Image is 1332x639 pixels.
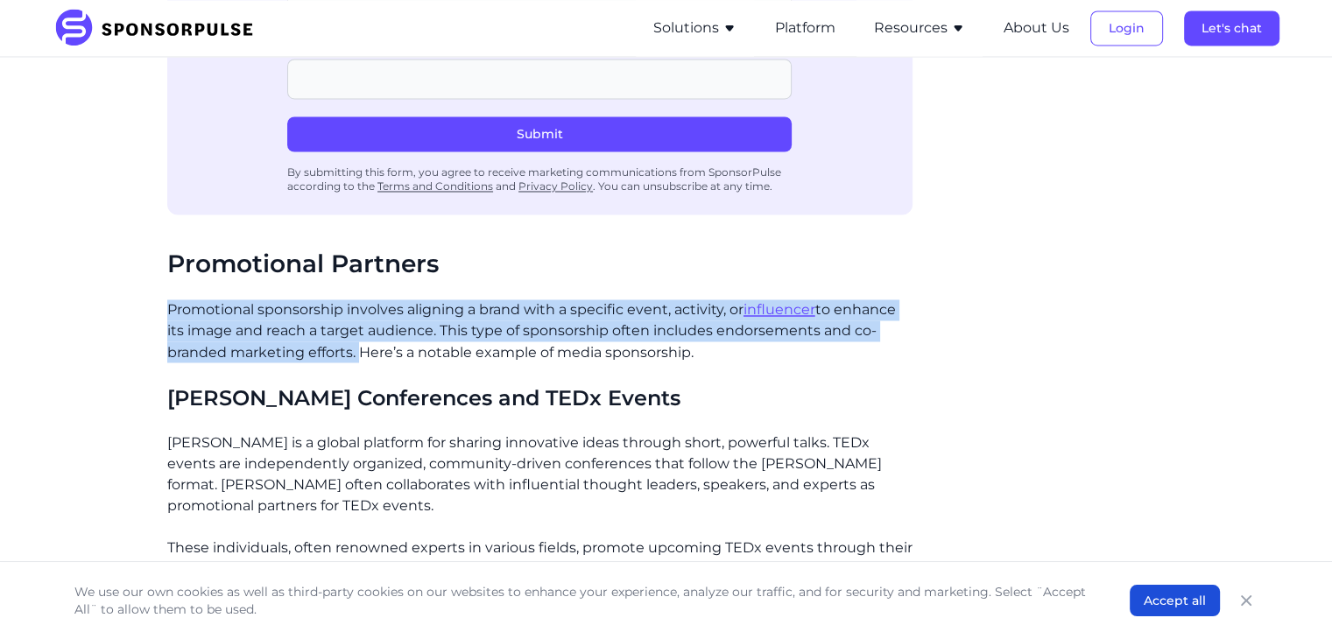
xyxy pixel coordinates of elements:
a: Platform [775,20,835,36]
button: Login [1090,11,1163,46]
button: Platform [775,18,835,39]
img: SponsorPulse [53,9,266,47]
a: Login [1090,20,1163,36]
p: We use our own cookies as well as third-party cookies on our websites to enhance your experience,... [74,583,1095,618]
p: Promotional sponsorship involves aligning a brand with a specific event, activity, or to enhance ... [167,299,913,362]
a: Terms and Conditions [377,179,493,193]
button: Solutions [653,18,736,39]
button: About Us [1004,18,1069,39]
p: [PERSON_NAME] is a global platform for sharing innovative ideas through short, powerful talks. TE... [167,432,913,516]
button: Let's chat [1184,11,1279,46]
iframe: Chat Widget [1244,555,1332,639]
button: Accept all [1130,585,1220,616]
h2: Promotional Partners [167,249,913,279]
button: Close [1234,588,1258,613]
a: influencer [744,301,815,318]
div: By submitting this form, you agree to receive marketing communications from SponsorPulse accordin... [287,158,792,200]
button: Resources [874,18,965,39]
a: About Us [1004,20,1069,36]
a: Privacy Policy [518,179,593,193]
button: Submit [287,116,792,151]
a: Let's chat [1184,20,1279,36]
h3: [PERSON_NAME] Conferences and TEDx Events [167,383,913,411]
